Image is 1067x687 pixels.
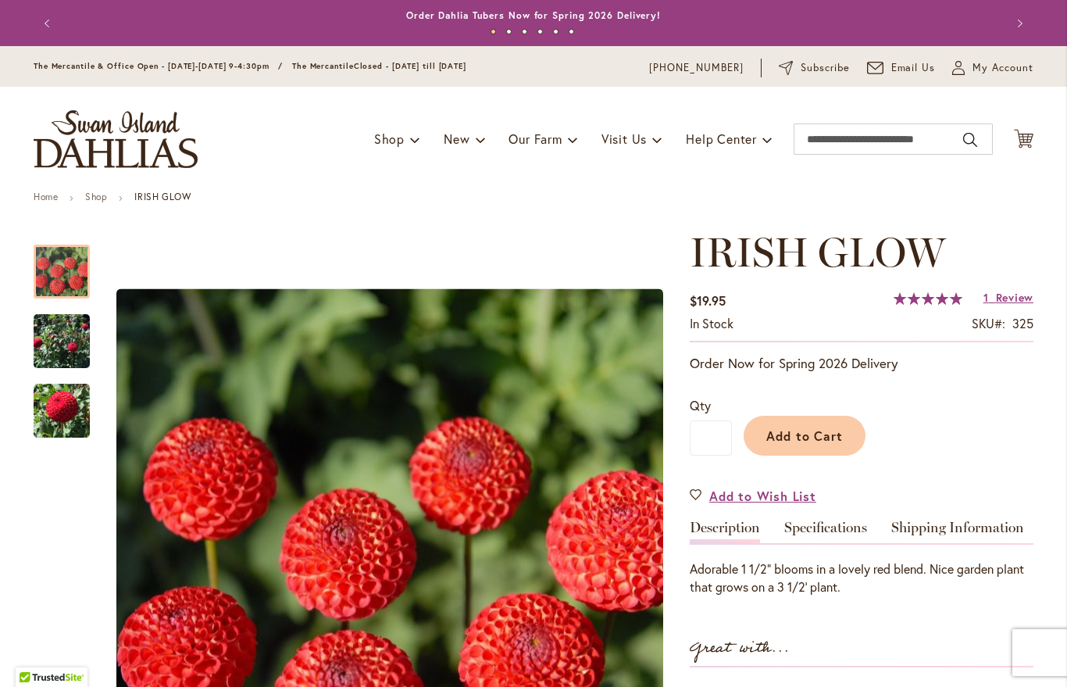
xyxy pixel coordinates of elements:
[894,292,962,305] div: 100%
[690,560,1033,596] div: Adorable 1 1/2" blooms in a lovely red blend. Nice garden plant that grows on a 3 1/2' plant.
[537,29,543,34] button: 4 of 6
[690,315,733,333] div: Availability
[569,29,574,34] button: 6 of 6
[34,368,90,438] div: IRISH GLOW
[509,131,562,147] span: Our Farm
[690,521,1033,596] div: Detailed Product Info
[784,521,867,543] a: Specifications
[34,299,105,368] div: IRISH GLOW
[374,131,405,147] span: Shop
[952,60,1033,76] button: My Account
[444,131,469,147] span: New
[690,315,733,331] span: In stock
[553,29,558,34] button: 5 of 6
[12,632,55,675] iframe: Launch Accessibility Center
[601,131,647,147] span: Visit Us
[983,290,1033,305] a: 1 Review
[406,9,661,21] a: Order Dahlia Tubers Now for Spring 2026 Delivery!
[891,521,1024,543] a: Shipping Information
[972,60,1033,76] span: My Account
[34,229,105,299] div: IRISH GLOW
[891,60,936,76] span: Email Us
[690,487,816,505] a: Add to Wish List
[354,61,466,71] span: Closed - [DATE] till [DATE]
[972,315,1005,331] strong: SKU
[690,354,1033,373] p: Order Now for Spring 2026 Delivery
[996,290,1033,305] span: Review
[779,60,850,76] a: Subscribe
[34,381,90,439] img: IRISH GLOW
[522,29,527,34] button: 3 of 6
[34,8,65,39] button: Previous
[690,397,711,413] span: Qty
[491,29,496,34] button: 1 of 6
[744,416,865,456] button: Add to Cart
[690,635,790,661] strong: Great with...
[134,191,191,202] strong: IRISH GLOW
[686,131,757,147] span: Help Center
[801,60,850,76] span: Subscribe
[766,428,844,444] span: Add to Cart
[690,227,946,277] span: IRISH GLOW
[34,61,354,71] span: The Mercantile & Office Open - [DATE]-[DATE] 9-4:30pm / The Mercantile
[34,110,198,168] a: store logo
[506,29,512,34] button: 2 of 6
[983,290,989,305] span: 1
[34,191,58,202] a: Home
[867,60,936,76] a: Email Us
[709,487,816,505] span: Add to Wish List
[690,521,760,543] a: Description
[649,60,744,76] a: [PHONE_NUMBER]
[34,302,90,380] img: IRISH GLOW
[690,292,726,309] span: $19.95
[1012,315,1033,333] div: 325
[85,191,107,202] a: Shop
[1002,8,1033,39] button: Next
